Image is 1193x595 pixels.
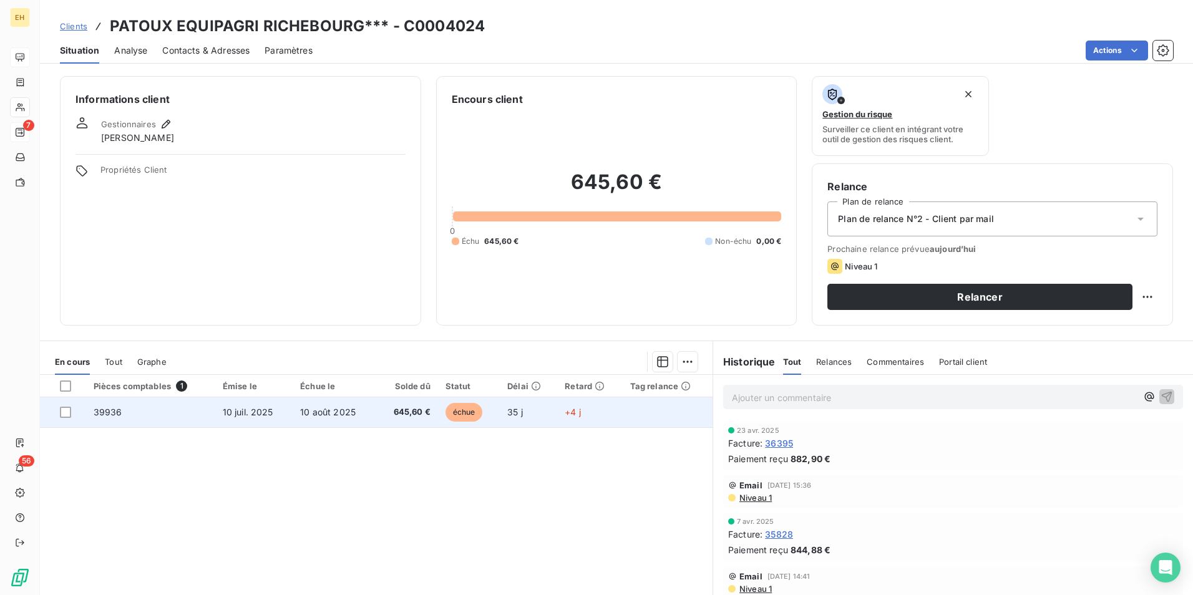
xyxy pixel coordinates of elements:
span: 844,88 € [791,543,830,556]
span: 645,60 € [484,236,519,247]
span: 10 juil. 2025 [223,407,273,417]
span: Gestionnaires [101,119,156,129]
span: Niveau 1 [845,261,877,271]
div: Retard [565,381,615,391]
span: Email [739,571,762,581]
span: aujourd’hui [930,244,976,254]
h6: Relance [827,179,1157,194]
div: Statut [446,381,492,391]
span: Analyse [114,44,147,57]
h3: PATOUX EQUIPAGRI RICHEBOURG*** - C0004024 [110,15,485,37]
span: 645,60 € [384,406,431,418]
span: 35 j [507,407,523,417]
span: Niveau 1 [738,584,772,594]
button: Actions [1086,41,1148,60]
span: [DATE] 14:41 [767,573,811,580]
span: Contacts & Adresses [162,44,250,57]
span: 882,90 € [791,452,830,465]
h6: Historique [713,354,776,369]
div: Solde dû [384,381,431,391]
span: Niveau 1 [738,493,772,503]
span: Échu [462,236,480,247]
span: Gestion du risque [822,109,892,119]
span: Email [739,480,762,490]
h6: Encours client [452,92,523,107]
div: EH [10,7,30,27]
span: +4 j [565,407,581,417]
div: Tag relance [630,381,705,391]
span: Tout [105,357,122,367]
span: Propriétés Client [100,165,406,182]
a: 7 [10,122,29,142]
div: Open Intercom Messenger [1151,553,1181,583]
span: Commentaires [867,357,924,367]
span: Graphe [137,357,167,367]
span: Relances [816,357,852,367]
a: Clients [60,20,87,32]
span: 0,00 € [756,236,781,247]
span: Paramètres [265,44,313,57]
span: Paiement reçu [728,452,788,465]
div: Échue le [300,381,369,391]
div: Émise le [223,381,286,391]
span: [PERSON_NAME] [101,132,174,144]
img: Logo LeanPay [10,568,30,588]
span: Facture : [728,437,762,450]
h2: 645,60 € [452,170,782,207]
span: 39936 [94,407,122,417]
span: 23 avr. 2025 [737,427,779,434]
div: Délai [507,381,550,391]
span: [DATE] 15:36 [767,481,812,489]
span: échue [446,403,483,422]
span: Paiement reçu [728,543,788,556]
span: Prochaine relance prévue [827,244,1157,254]
span: 7 [23,120,34,131]
span: En cours [55,357,90,367]
h6: Informations client [75,92,406,107]
span: 1 [176,380,187,392]
span: 36395 [765,437,793,450]
span: Facture : [728,528,762,541]
span: Plan de relance N°2 - Client par mail [838,213,994,225]
span: Clients [60,21,87,31]
span: Portail client [939,357,987,367]
span: Surveiller ce client en intégrant votre outil de gestion des risques client. [822,124,978,144]
span: 35828 [765,528,793,541]
span: Situation [60,44,99,57]
span: 7 avr. 2025 [737,518,774,525]
span: 56 [19,455,34,467]
span: Tout [783,357,802,367]
button: Gestion du risqueSurveiller ce client en intégrant votre outil de gestion des risques client. [812,76,988,156]
span: 10 août 2025 [300,407,356,417]
button: Relancer [827,284,1132,310]
span: Non-échu [715,236,751,247]
div: Pièces comptables [94,380,208,392]
span: 0 [450,226,455,236]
